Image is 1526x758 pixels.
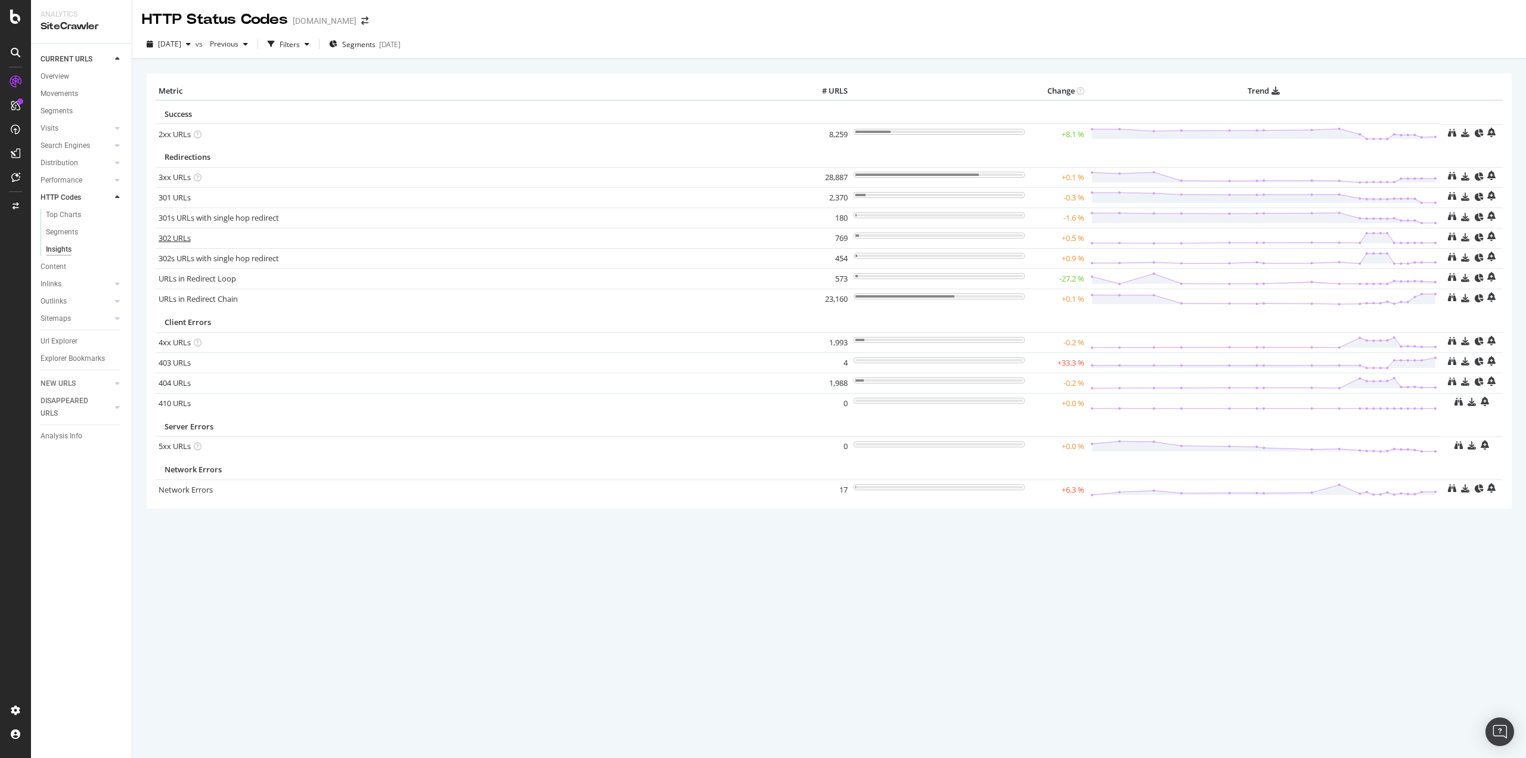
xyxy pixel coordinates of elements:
[159,273,236,284] a: URLs in Redirect Loop
[41,430,82,443] div: Analysis Info
[1028,289,1087,309] td: +0.1 %
[41,395,101,420] div: DISAPPEARED URLS
[41,10,122,20] div: Analytics
[41,261,123,273] a: Content
[41,191,81,204] div: HTTP Codes
[159,357,191,368] a: 403 URLs
[41,352,123,365] a: Explorer Bookmarks
[803,124,851,144] td: 8,259
[1487,231,1496,241] div: bell-plus
[41,20,122,33] div: SiteCrawler
[803,248,851,268] td: 454
[159,337,191,348] a: 4xx URLs
[159,441,191,451] a: 5xx URLs
[41,174,82,187] div: Performance
[1028,187,1087,208] td: -0.3 %
[1487,272,1496,281] div: bell-plus
[159,253,279,264] a: 302s URLs with single hop redirect
[41,88,123,100] a: Movements
[803,373,851,393] td: 1,988
[1487,292,1496,302] div: bell-plus
[803,268,851,289] td: 573
[41,335,77,348] div: Url Explorer
[165,151,210,162] span: Redirections
[41,157,111,169] a: Distribution
[361,17,368,25] div: arrow-right-arrow-left
[41,335,123,348] a: Url Explorer
[41,174,111,187] a: Performance
[41,105,73,117] div: Segments
[165,317,211,327] span: Client Errors
[803,332,851,352] td: 1,993
[196,39,205,49] span: vs
[205,39,238,49] span: Previous
[41,70,123,83] a: Overview
[1028,228,1087,248] td: +0.5 %
[46,243,123,256] a: Insights
[1028,332,1087,352] td: -0.2 %
[803,352,851,373] td: 4
[41,378,111,390] a: NEW URLS
[142,35,196,54] button: [DATE]
[46,243,72,256] div: Insights
[293,15,356,27] div: [DOMAIN_NAME]
[280,39,300,49] div: Filters
[1487,376,1496,386] div: bell-plus
[41,140,111,152] a: Search Engines
[205,35,253,54] button: Previous
[1028,352,1087,373] td: +33.3 %
[263,35,314,54] button: Filters
[803,82,851,100] th: # URLS
[159,192,191,203] a: 301 URLs
[1028,268,1087,289] td: -27.2 %
[46,209,81,221] div: Top Charts
[1487,211,1496,221] div: bell-plus
[803,393,851,413] td: 0
[1487,191,1496,200] div: bell-plus
[1028,167,1087,187] td: +0.1 %
[41,313,71,325] div: Sitemaps
[46,209,123,221] a: Top Charts
[1485,717,1514,746] div: Open Intercom Messenger
[803,289,851,309] td: 23,160
[803,437,851,457] td: 0
[41,191,111,204] a: HTTP Codes
[165,464,222,475] span: Network Errors
[159,293,238,304] a: URLs in Redirect Chain
[1487,483,1496,493] div: bell-plus
[1487,128,1496,137] div: bell-plus
[41,295,67,308] div: Outlinks
[158,39,181,49] span: 2025 Aug. 24th
[41,278,111,290] a: Inlinks
[41,88,78,100] div: Movements
[1028,248,1087,268] td: +0.9 %
[803,479,851,500] td: 17
[46,226,123,239] a: Segments
[1087,82,1441,100] th: Trend
[41,352,105,365] div: Explorer Bookmarks
[159,233,191,243] a: 302 URLs
[159,484,213,495] a: Network Errors
[159,398,191,409] a: 410 URLs
[142,10,288,30] div: HTTP Status Codes
[41,122,111,135] a: Visits
[1487,336,1496,345] div: bell-plus
[41,140,90,152] div: Search Engines
[1028,437,1087,457] td: +0.0 %
[324,35,405,54] button: Segments[DATE]
[165,109,192,119] span: Success
[1481,440,1489,450] div: bell-plus
[156,82,803,100] th: Metric
[41,261,66,273] div: Content
[1487,356,1496,366] div: bell-plus
[1487,171,1496,180] div: bell-plus
[41,378,76,390] div: NEW URLS
[41,395,111,420] a: DISAPPEARED URLS
[803,208,851,228] td: 180
[803,228,851,248] td: 769
[159,212,279,223] a: 301s URLs with single hop redirect
[159,129,191,140] a: 2xx URLs
[342,39,376,49] span: Segments
[1028,393,1087,413] td: +0.0 %
[41,313,111,325] a: Sitemaps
